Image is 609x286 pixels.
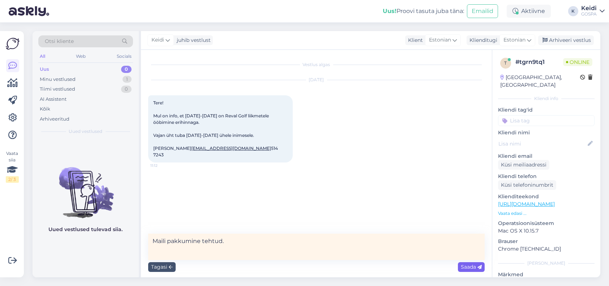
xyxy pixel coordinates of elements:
[38,52,47,61] div: All
[6,176,19,183] div: 2 / 3
[505,60,507,66] span: t
[40,105,50,113] div: Kõik
[538,35,594,45] div: Arhiveeri vestlus
[151,36,164,44] span: Keidi
[568,6,578,16] div: K
[498,152,595,160] p: Kliendi email
[115,52,133,61] div: Socials
[123,76,132,83] div: 1
[498,180,556,190] div: Küsi telefoninumbrit
[498,227,595,235] p: Mac OS X 10.15.7
[75,52,87,61] div: Web
[498,220,595,227] p: Operatsioonisüsteem
[6,150,19,183] div: Vaata siia
[40,76,76,83] div: Minu vestlused
[174,36,211,44] div: juhib vestlust
[503,36,526,44] span: Estonian
[515,58,563,66] div: # tgrn9tq1
[461,264,482,270] span: Saada
[498,106,595,114] p: Kliendi tag'id
[148,77,485,83] div: [DATE]
[148,262,176,272] div: Tagasi
[498,115,595,126] input: Lisa tag
[49,226,123,233] p: Uued vestlused tulevad siia.
[153,100,279,157] span: Tere! Mul on info, et [DATE]-[DATE] on Reval Golf liikmetele ööbimine erihinnaga. Vajan üht tuba ...
[498,245,595,253] p: Chrome [TECHNICAL_ID]
[40,66,49,73] div: Uus
[581,5,597,11] div: Keidi
[121,86,132,93] div: 0
[121,66,132,73] div: 0
[498,95,595,102] div: Kliendi info
[405,36,423,44] div: Klient
[498,210,595,217] p: Vaata edasi ...
[581,11,597,17] div: GOSPA
[429,36,451,44] span: Estonian
[507,5,551,18] div: Aktiivne
[498,193,595,200] p: Klienditeekond
[191,146,271,151] a: [EMAIL_ADDRESS][DOMAIN_NAME]
[581,5,605,17] a: KeidiGOSPA
[150,163,177,168] span: 11:12
[498,271,595,278] p: Märkmed
[45,38,74,45] span: Otsi kliente
[69,128,103,135] span: Uued vestlused
[6,37,20,51] img: Askly Logo
[498,173,595,180] p: Kliendi telefon
[498,201,555,207] a: [URL][DOMAIN_NAME]
[498,140,586,148] input: Lisa nimi
[383,7,464,16] div: Proovi tasuta juba täna:
[33,154,139,219] img: No chats
[40,86,75,93] div: Tiimi vestlused
[498,260,595,266] div: [PERSON_NAME]
[467,36,497,44] div: Klienditugi
[498,160,549,170] div: Küsi meiliaadressi
[498,238,595,245] p: Brauser
[40,96,67,103] div: AI Assistent
[383,8,396,14] b: Uus!
[500,74,580,89] div: [GEOGRAPHIC_DATA], [GEOGRAPHIC_DATA]
[148,234,485,260] textarea: Maili pakkumine tehtud.
[498,129,595,136] p: Kliendi nimi
[563,58,592,66] span: Online
[467,4,498,18] button: Emailid
[148,61,485,68] div: Vestlus algas
[40,116,69,123] div: Arhiveeritud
